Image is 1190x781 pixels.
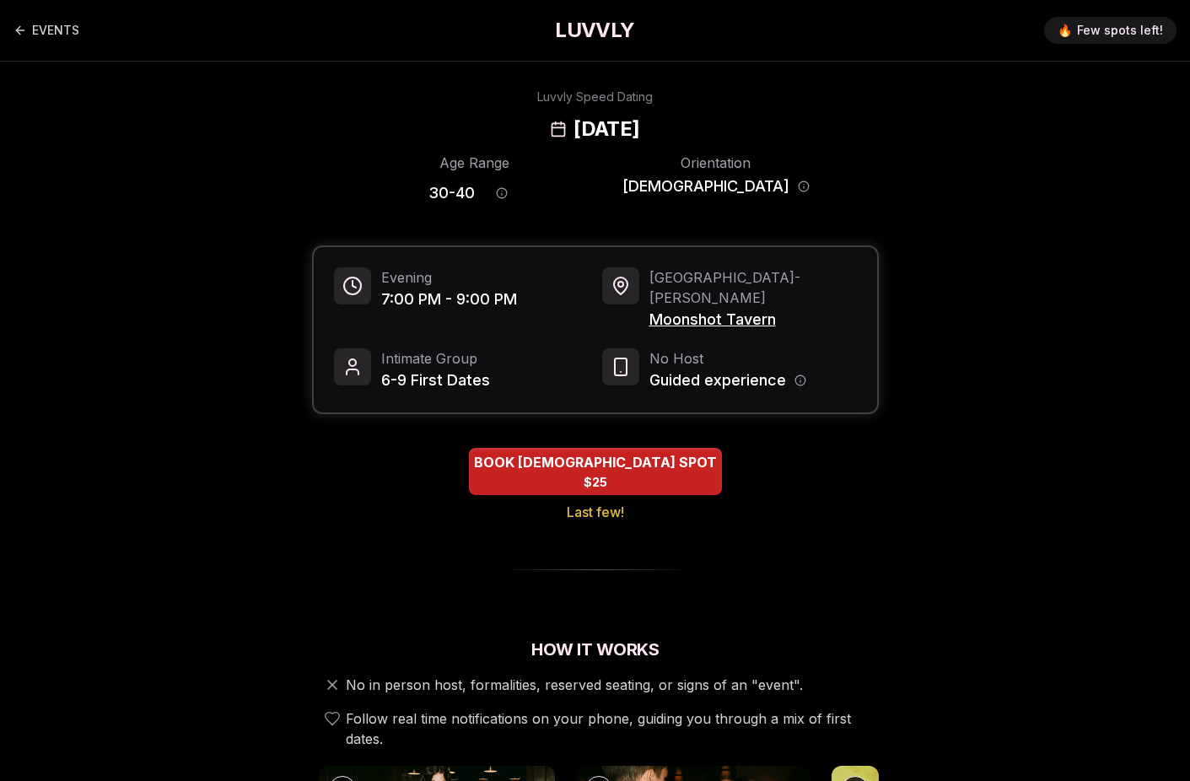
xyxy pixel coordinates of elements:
[381,348,490,369] span: Intimate Group
[573,116,639,143] h2: [DATE]
[381,369,490,392] span: 6-9 First Dates
[1077,22,1163,39] span: Few spots left!
[346,708,872,749] span: Follow real time notifications on your phone, guiding you through a mix of first dates.
[584,474,607,491] span: $25
[428,181,475,205] span: 30 - 40
[622,175,789,198] span: [DEMOGRAPHIC_DATA]
[381,288,517,311] span: 7:00 PM - 9:00 PM
[567,502,624,522] span: Last few!
[13,13,79,47] a: Back to events
[346,675,803,695] span: No in person host, formalities, reserved seating, or signs of an "event".
[537,89,653,105] div: Luvvly Speed Dating
[794,374,806,386] button: Host information
[312,638,879,661] h2: How It Works
[649,308,857,331] span: Moonshot Tavern
[649,267,857,308] span: [GEOGRAPHIC_DATA] - [PERSON_NAME]
[381,153,568,173] div: Age Range
[798,180,810,192] button: Orientation information
[649,348,806,369] span: No Host
[483,175,520,212] button: Age range information
[622,153,810,173] div: Orientation
[381,267,517,288] span: Evening
[649,369,786,392] span: Guided experience
[469,448,722,495] button: BOOK BISEXUAL SPOT - Last few!
[471,452,720,472] span: BOOK [DEMOGRAPHIC_DATA] SPOT
[555,17,634,44] a: LUVVLY
[1058,22,1072,39] span: 🔥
